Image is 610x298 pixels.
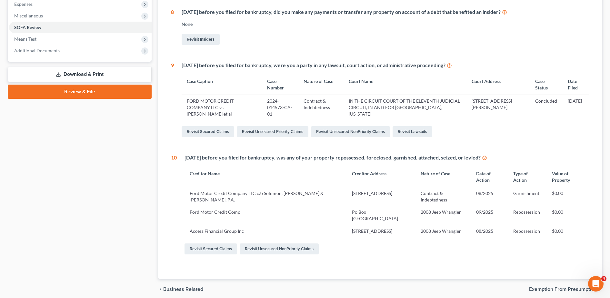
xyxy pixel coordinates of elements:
a: Revisit Insiders [182,34,220,45]
a: Revisit Secured Claims [185,243,237,254]
a: Download & Print [8,67,152,82]
td: Repossession [508,206,547,225]
span: SOFA Review [14,25,41,30]
a: SOFA Review [9,22,152,33]
i: chevron_left [158,287,163,292]
span: Miscellaneous [14,13,43,18]
td: Repossession [508,225,547,237]
td: 2008 Jeep Wrangler [415,225,471,237]
td: Contract & Indebtedness [415,187,471,206]
td: $0.00 [547,225,589,237]
td: Po Box [GEOGRAPHIC_DATA] [347,206,415,225]
div: 10 [171,154,177,256]
td: [STREET_ADDRESS][PERSON_NAME] [466,95,530,120]
td: Contract & Indebtedness [298,95,344,120]
button: chevron_left Business Related [158,287,203,292]
span: Additional Documents [14,48,60,53]
div: None [182,21,589,27]
button: Exemption from Presumption chevron_right [529,287,602,292]
td: $0.00 [547,187,589,206]
td: [STREET_ADDRESS] [347,225,415,237]
td: Concluded [530,95,563,120]
td: $0.00 [547,206,589,225]
th: Value of Property [547,167,589,187]
a: Revisit Unsecured NonPriority Claims [311,126,390,137]
th: Date of Action [471,167,508,187]
th: Case Caption [182,74,262,95]
a: Review & File [8,85,152,99]
span: Means Test [14,36,36,42]
th: Court Name [344,74,466,95]
div: [DATE] before you filed for bankruptcy, was any of your property repossessed, foreclosed, garnish... [185,154,589,161]
th: Case Status [530,74,563,95]
th: Nature of Case [415,167,471,187]
iframe: Intercom live chat [588,276,604,292]
div: [DATE] before you filed for bankruptcy, were you a party in any lawsuit, court action, or adminis... [182,62,589,69]
td: Access Financial Group Inc [185,225,347,237]
td: Ford Motor Credit Company LLC c/o Solomon, [PERSON_NAME] & [PERSON_NAME], P.A. [185,187,347,206]
td: 08/2025 [471,187,508,206]
td: 09/2025 [471,206,508,225]
th: Case Number [262,74,298,95]
td: [STREET_ADDRESS] [347,187,415,206]
td: Garnishment [508,187,547,206]
td: 2024-014573-CA-01 [262,95,298,120]
a: Revisit Unsecured NonPriority Claims [240,243,319,254]
span: Business Related [163,287,203,292]
td: 08/2025 [471,225,508,237]
td: FORD MOTOR CREDIT COMPANY LLC vs [PERSON_NAME] et al [182,95,262,120]
span: Exemption from Presumption [529,287,597,292]
span: Expenses [14,1,33,7]
th: Type of Action [508,167,547,187]
span: 4 [601,276,606,281]
div: 9 [171,62,174,139]
a: Revisit Unsecured Priority Claims [237,126,308,137]
th: Nature of Case [298,74,344,95]
th: Date Filed [563,74,589,95]
td: [DATE] [563,95,589,120]
th: Creditor Address [347,167,415,187]
th: Creditor Name [185,167,347,187]
div: 8 [171,8,174,46]
td: IN THE CIRCUIT COURT OF THE ELEVENTH JUDICIAL CIRCUIT, IN AND FOR [GEOGRAPHIC_DATA], [US_STATE] [344,95,466,120]
a: Revisit Lawsuits [393,126,432,137]
td: Ford Motor Credit Comp [185,206,347,225]
a: Revisit Secured Claims [182,126,234,137]
td: 2008 Jeep Wrangler [415,206,471,225]
th: Court Address [466,74,530,95]
div: [DATE] before you filed for bankruptcy, did you make any payments or transfer any property on acc... [182,8,589,16]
